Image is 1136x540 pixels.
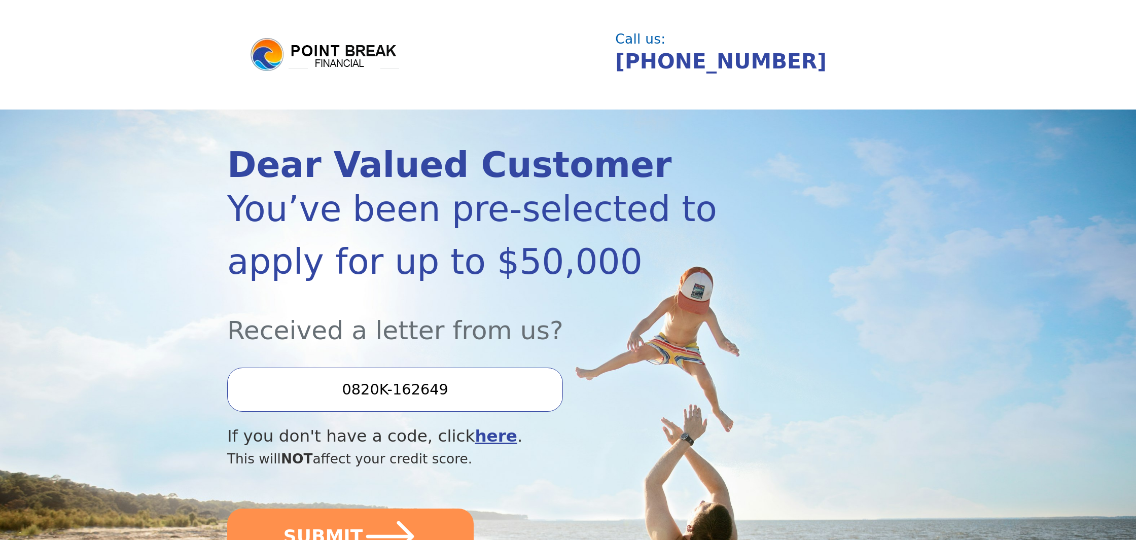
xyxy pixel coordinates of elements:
[227,148,806,183] div: Dear Valued Customer
[227,183,806,288] div: You’ve been pre-selected to apply for up to $50,000
[281,451,313,466] span: NOT
[227,368,563,411] input: Enter your Offer Code:
[475,426,517,446] a: here
[227,288,806,349] div: Received a letter from us?
[227,424,806,449] div: If you don't have a code, click .
[615,32,899,46] div: Call us:
[249,37,401,73] img: logo.png
[615,49,827,74] a: [PHONE_NUMBER]
[227,449,806,469] div: This will affect your credit score.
